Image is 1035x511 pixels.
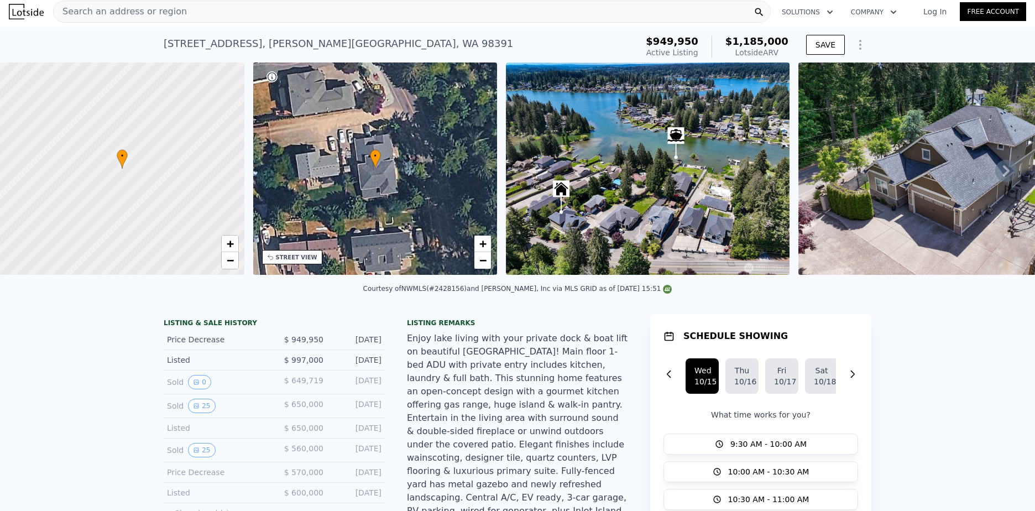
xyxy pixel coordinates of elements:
span: Search an address or region [54,5,187,18]
img: Lotside [9,4,44,19]
div: 10/17 [774,376,790,387]
div: Sold [167,443,265,457]
div: 10/18 [814,376,829,387]
div: Fri [774,365,790,376]
span: $949,950 [646,35,698,47]
div: [DATE] [332,375,381,389]
span: • [370,151,381,161]
div: [DATE] [332,399,381,413]
img: NWMLS Logo [663,285,672,294]
a: Zoom out [222,252,238,269]
div: [DATE] [332,423,381,434]
button: 10:00 AM - 10:30 AM [663,461,858,482]
div: LISTING & SALE HISTORY [164,319,385,330]
button: Solutions [773,2,842,22]
button: Wed10/15 [686,358,719,394]
a: Zoom in [474,236,491,252]
div: Listing remarks [407,319,628,327]
div: [DATE] [332,467,381,478]
button: View historical data [188,375,211,389]
p: What time works for you? [663,409,858,420]
span: $ 649,719 [284,376,323,385]
span: $ 600,000 [284,488,323,497]
div: Listed [167,423,265,434]
button: SAVE [806,35,845,55]
div: Courtesy of NWMLS (#2428156) and [PERSON_NAME], Inc via MLS GRID as of [DATE] 15:51 [363,285,672,293]
span: $ 949,950 [284,335,323,344]
button: Company [842,2,906,22]
div: Price Decrease [167,467,265,478]
span: − [226,253,233,267]
a: Log In [910,6,960,17]
div: [STREET_ADDRESS] , [PERSON_NAME][GEOGRAPHIC_DATA] , WA 98391 [164,36,513,51]
div: Wed [694,365,710,376]
div: [DATE] [332,354,381,366]
a: Zoom in [222,236,238,252]
span: $ 650,000 [284,400,323,409]
span: 10:30 AM - 11:00 AM [728,494,809,505]
span: • [117,151,128,161]
div: [DATE] [332,487,381,498]
div: STREET VIEW [276,253,317,262]
div: 10/15 [694,376,710,387]
button: 9:30 AM - 10:00 AM [663,434,858,455]
button: Sat10/18 [805,358,838,394]
span: Active Listing [646,48,698,57]
span: $ 560,000 [284,444,323,453]
h1: SCHEDULE SHOWING [683,330,788,343]
button: Fri10/17 [765,358,798,394]
button: View historical data [188,399,215,413]
span: 9:30 AM - 10:00 AM [730,439,807,450]
div: [DATE] [332,334,381,345]
button: Thu10/16 [725,358,759,394]
div: • [117,149,128,169]
div: Sat [814,365,829,376]
button: 10:30 AM - 11:00 AM [663,489,858,510]
div: Lotside ARV [725,47,788,58]
div: Listed [167,354,265,366]
span: $1,185,000 [725,35,788,47]
div: Price Decrease [167,334,265,345]
img: Sale: 167637836 Parcel: 101125409 [506,62,790,275]
span: − [479,253,487,267]
span: $ 997,000 [284,356,323,364]
span: + [226,237,233,251]
button: View historical data [188,443,215,457]
div: [DATE] [332,443,381,457]
span: $ 570,000 [284,468,323,477]
a: Zoom out [474,252,491,269]
div: Thu [734,365,750,376]
span: 10:00 AM - 10:30 AM [728,466,809,477]
button: Show Options [849,34,871,56]
span: $ 650,000 [284,424,323,432]
div: Sold [167,375,265,389]
span: + [479,237,487,251]
a: Free Account [960,2,1026,21]
div: • [370,149,381,169]
div: Sold [167,399,265,413]
div: 10/16 [734,376,750,387]
div: Listed [167,487,265,498]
